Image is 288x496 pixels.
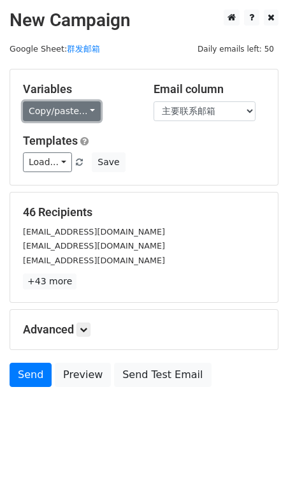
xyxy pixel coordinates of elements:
h5: Advanced [23,323,265,337]
iframe: Chat Widget [224,435,288,496]
a: Send Test Email [114,363,211,387]
h5: Variables [23,82,134,96]
h2: New Campaign [10,10,278,31]
h5: 46 Recipients [23,205,265,219]
small: [EMAIL_ADDRESS][DOMAIN_NAME] [23,227,165,237]
a: Templates [23,134,78,147]
a: Send [10,363,52,387]
a: Copy/paste... [23,101,101,121]
small: Google Sheet: [10,44,100,54]
a: +43 more [23,274,76,289]
button: Save [92,152,125,172]
small: [EMAIL_ADDRESS][DOMAIN_NAME] [23,241,165,251]
small: [EMAIL_ADDRESS][DOMAIN_NAME] [23,256,165,265]
a: Daily emails left: 50 [193,44,278,54]
a: Preview [55,363,111,387]
span: Daily emails left: 50 [193,42,278,56]
a: Load... [23,152,72,172]
a: 群发邮箱 [67,44,100,54]
h5: Email column [154,82,265,96]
